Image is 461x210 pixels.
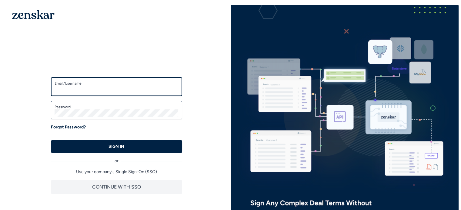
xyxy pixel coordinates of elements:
[51,153,182,164] div: or
[51,140,182,153] button: SIGN IN
[109,144,124,150] p: SIGN IN
[51,180,182,194] button: CONTINUE WITH SSO
[51,169,182,175] p: Use your company's Single Sign-On (SSO)
[12,10,55,19] img: 1OGAJ2xQqyY4LXKgY66KYq0eOWRCkrZdAb3gUhuVAqdWPZE9SRJmCz+oDMSn4zDLXe31Ii730ItAGKgCKgCCgCikA4Av8PJUP...
[55,81,179,86] label: Email/Username
[55,105,179,109] label: Password
[51,124,86,130] a: Forgot Password?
